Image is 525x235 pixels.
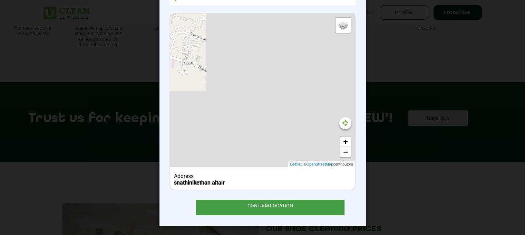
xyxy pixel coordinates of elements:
[288,161,354,167] div: | © contributors
[290,161,301,167] a: Leaflet
[174,179,225,186] b: snathinikethan altair
[340,147,351,157] a: Zoom out
[340,137,351,147] a: Zoom in
[174,173,351,179] div: Address
[196,200,345,215] div: CONFIRM LOCATION
[306,161,333,167] a: OpenStreetMap
[336,18,351,33] a: Layers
